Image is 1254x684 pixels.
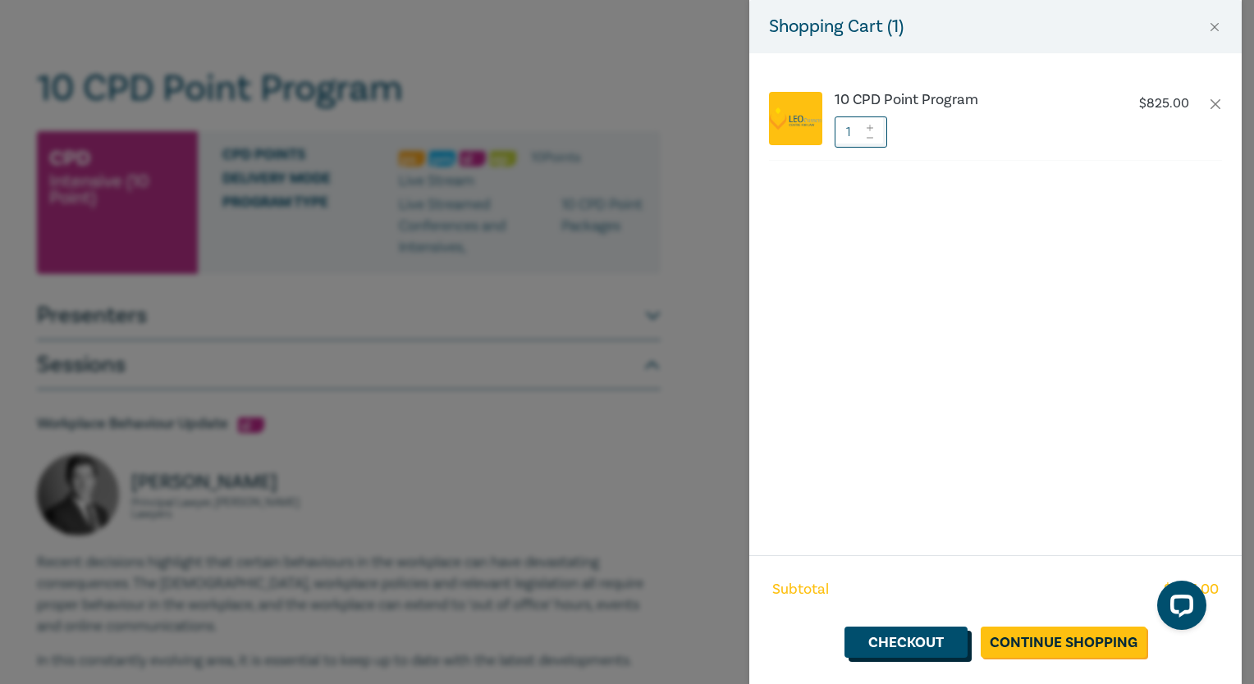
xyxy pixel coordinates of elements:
h5: Shopping Cart ( 1 ) [769,13,904,40]
a: Continue Shopping [981,627,1146,658]
img: logo.png [769,107,822,130]
a: Checkout [844,627,968,658]
p: $ 825.00 [1139,96,1189,112]
iframe: LiveChat chat widget [1144,574,1213,643]
a: 10 CPD Point Program [835,92,1107,108]
span: Subtotal [772,579,829,600]
input: 1 [835,116,887,148]
button: Close [1207,20,1222,34]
